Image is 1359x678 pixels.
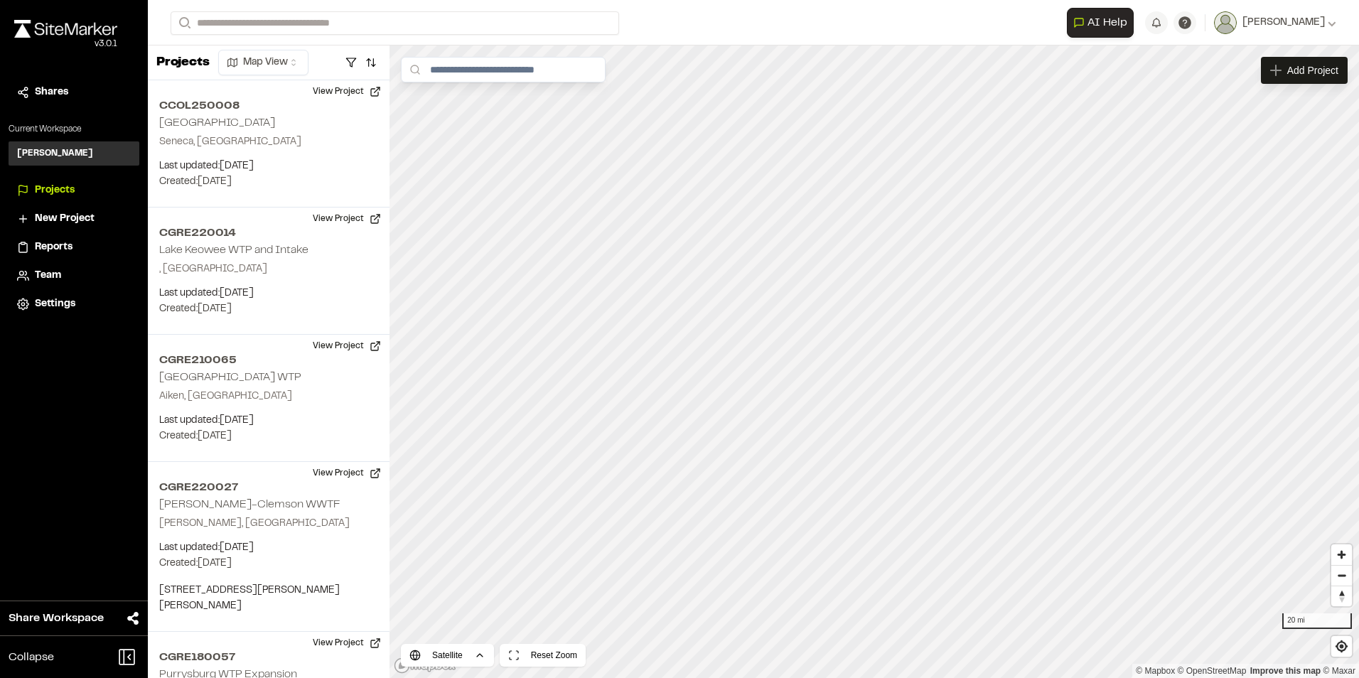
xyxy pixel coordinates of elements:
p: Current Workspace [9,123,139,136]
p: , [GEOGRAPHIC_DATA] [159,262,378,277]
p: Last updated: [DATE] [159,158,378,174]
h3: [PERSON_NAME] [17,147,93,160]
p: Aiken, [GEOGRAPHIC_DATA] [159,389,378,404]
button: View Project [304,208,390,230]
a: Mapbox logo [394,657,456,674]
img: User [1214,11,1237,34]
h2: [GEOGRAPHIC_DATA] WTP [159,372,301,382]
button: Find my location [1331,636,1352,657]
a: Settings [17,296,131,312]
p: Created: [DATE] [159,174,378,190]
button: Open AI Assistant [1067,8,1134,38]
img: rebrand.png [14,20,117,38]
h2: Lake Keowee WTP and Intake [159,245,308,255]
p: Last updated: [DATE] [159,413,378,429]
span: AI Help [1087,14,1127,31]
a: Mapbox [1136,666,1175,676]
span: New Project [35,211,95,227]
div: Oh geez...please don't... [14,38,117,50]
canvas: Map [390,45,1359,678]
button: Satellite [401,644,494,667]
p: Last updated: [DATE] [159,540,378,556]
p: Created: [DATE] [159,429,378,444]
span: Reports [35,240,72,255]
p: Projects [156,53,210,72]
p: Seneca, [GEOGRAPHIC_DATA] [159,134,378,150]
a: Shares [17,85,131,100]
a: New Project [17,211,131,227]
a: Team [17,268,131,284]
a: Maxar [1323,666,1355,676]
p: Created: [DATE] [159,556,378,571]
h2: CGRE220014 [159,225,378,242]
button: Zoom out [1331,565,1352,586]
button: View Project [304,80,390,103]
button: View Project [304,632,390,655]
button: Reset Zoom [500,644,586,667]
a: Reports [17,240,131,255]
span: Settings [35,296,75,312]
div: 20 mi [1282,613,1352,629]
button: [PERSON_NAME] [1214,11,1336,34]
a: OpenStreetMap [1178,666,1247,676]
span: Share Workspace [9,610,104,627]
p: [PERSON_NAME], [GEOGRAPHIC_DATA] [159,516,378,532]
p: [STREET_ADDRESS][PERSON_NAME][PERSON_NAME] [159,583,378,614]
button: Reset bearing to north [1331,586,1352,606]
span: Collapse [9,649,54,666]
span: Projects [35,183,75,198]
span: Team [35,268,61,284]
button: Zoom in [1331,544,1352,565]
h2: CGRE210065 [159,352,378,369]
a: Map feedback [1250,666,1321,676]
span: Shares [35,85,68,100]
a: Projects [17,183,131,198]
h2: CGRE180057 [159,649,378,666]
h2: CCOL250008 [159,97,378,114]
p: Created: [DATE] [159,301,378,317]
p: Last updated: [DATE] [159,286,378,301]
h2: [PERSON_NAME]-Clemson WWTF [159,500,340,510]
div: Open AI Assistant [1067,8,1139,38]
button: Search [171,11,196,35]
span: [PERSON_NAME] [1242,15,1325,31]
h2: CGRE220027 [159,479,378,496]
button: View Project [304,462,390,485]
span: Add Project [1287,63,1338,77]
h2: [GEOGRAPHIC_DATA] [159,118,275,128]
span: Zoom out [1331,566,1352,586]
button: View Project [304,335,390,357]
